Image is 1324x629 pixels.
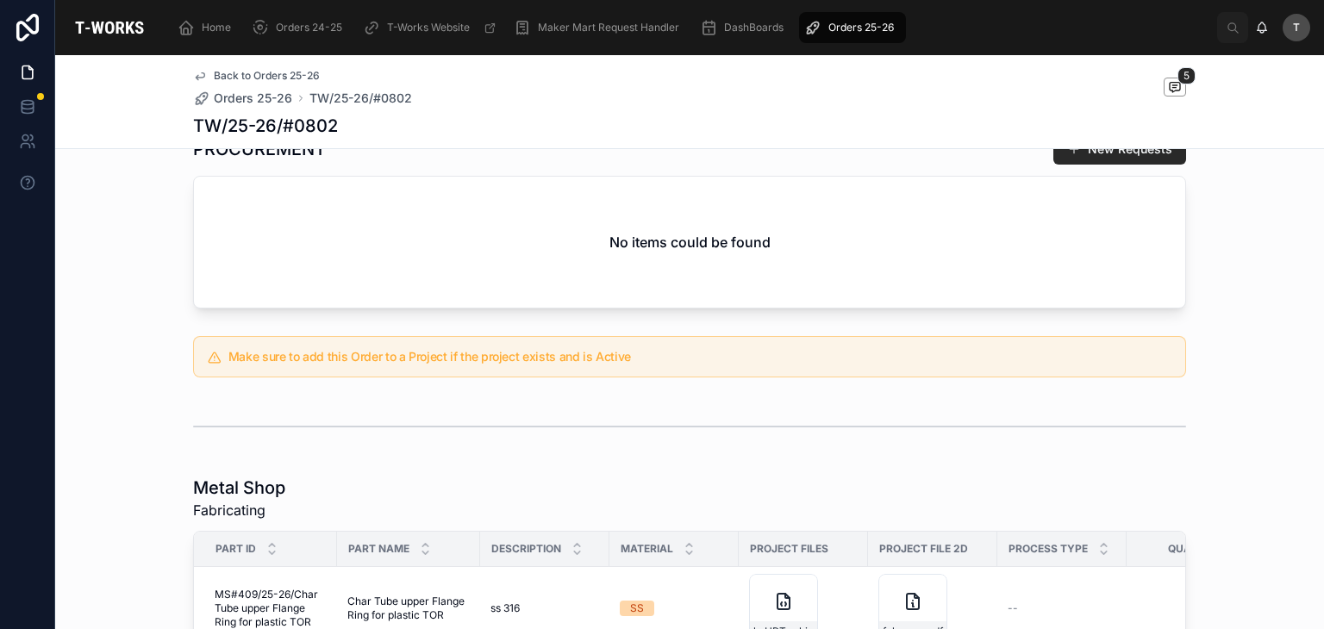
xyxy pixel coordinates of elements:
span: 5 [1177,67,1196,84]
h5: Make sure to add this Order to a Project if the project exists and is Active [228,351,1171,363]
span: T [1293,21,1300,34]
span: T-Works Website [387,21,470,34]
img: App logo [69,14,150,41]
span: Process Type [1009,542,1088,556]
span: Part ID [215,542,256,556]
a: Orders 25-26 [799,12,906,43]
span: Char Tube upper Flange Ring for plastic TOR [347,595,470,622]
span: Project File 2D [879,542,968,556]
span: -- [1008,601,1018,615]
span: Fabricating [193,500,285,520]
div: scrollable content [164,9,1217,47]
a: Back to Orders 25-26 [193,69,320,83]
span: Maker Mart Request Handler [538,21,679,34]
div: SS [630,601,644,616]
a: Orders 25-26 [193,90,292,107]
span: Part Name [348,542,409,556]
a: DashBoards [695,12,796,43]
span: Description [491,542,561,556]
a: Home [172,12,243,43]
span: Quantity [1168,542,1223,556]
a: Orders 24-25 [247,12,354,43]
button: New Requests [1053,134,1186,165]
span: ss 316 [490,601,520,615]
span: Orders 24-25 [276,21,342,34]
a: T-Works Website [358,12,505,43]
span: Project Files [750,542,828,556]
span: Orders 25-26 [214,90,292,107]
span: Home [202,21,231,34]
h1: TW/25-26/#0802 [193,114,338,138]
span: Orders 25-26 [828,21,894,34]
button: 5 [1164,78,1186,99]
a: Maker Mart Request Handler [509,12,691,43]
a: TW/25-26/#0802 [309,90,412,107]
h1: Metal Shop [193,476,285,500]
span: MS#409/25-26/Char Tube upper Flange Ring for plastic TOR [215,588,327,629]
h1: PROCUREMENT [193,137,326,161]
span: Material [621,542,673,556]
span: DashBoards [724,21,784,34]
span: Back to Orders 25-26 [214,69,320,83]
span: 1 [1137,601,1246,615]
h2: No items could be found [609,232,771,252]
